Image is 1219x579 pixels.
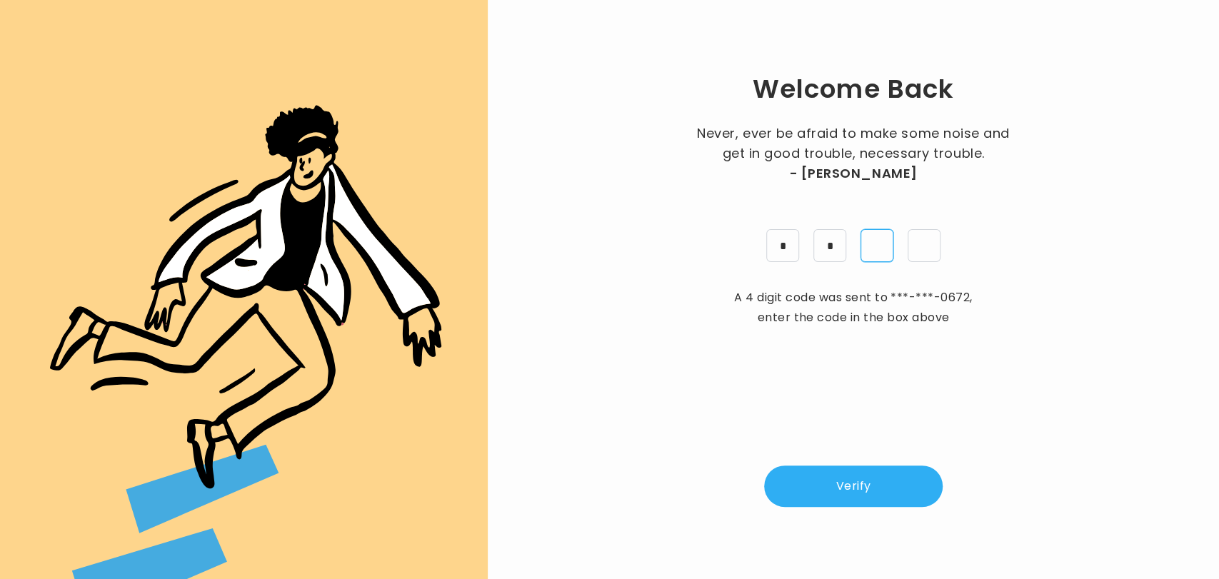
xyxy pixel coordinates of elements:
input: pin [766,229,799,262]
button: Verify [764,465,943,507]
input: pin [813,229,846,262]
span: - [PERSON_NAME] [789,163,917,183]
p: Never, ever be afraid to make some noise and get in good trouble, necessary trouble. [693,124,1014,183]
h1: Welcome Back [752,72,954,106]
input: pin [861,229,893,262]
input: pin [908,229,940,262]
p: A 4 digit code was sent to , enter the code in the box above [728,288,978,328]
